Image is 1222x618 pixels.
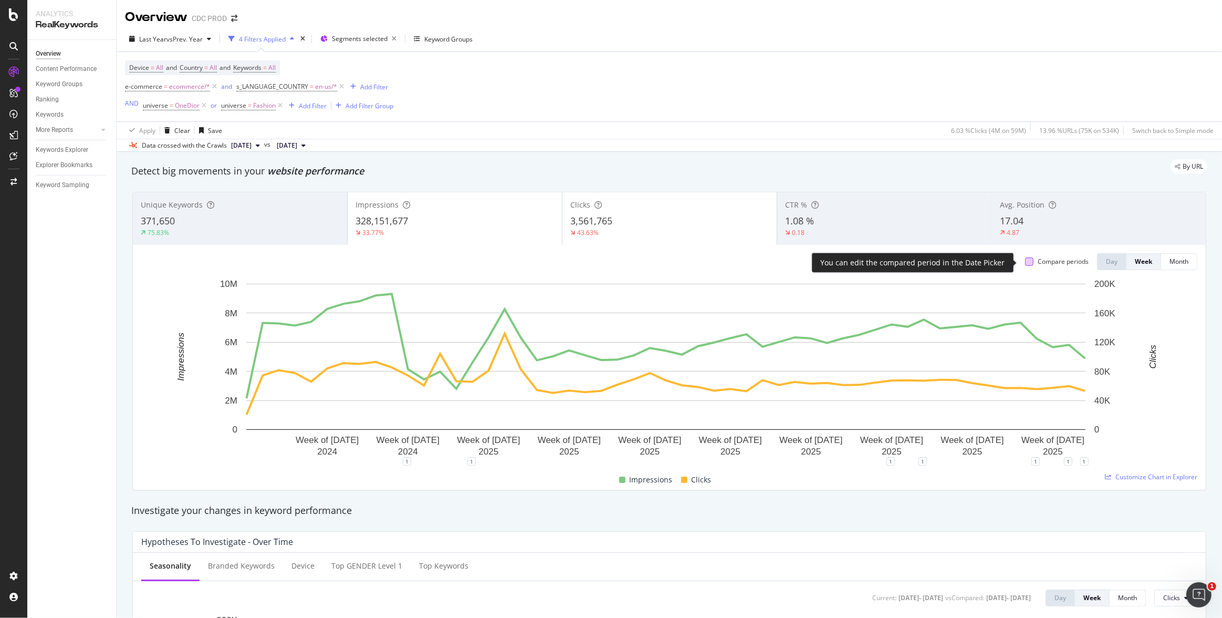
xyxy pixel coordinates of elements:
[225,308,237,318] text: 8M
[125,99,139,108] div: AND
[310,82,314,91] span: =
[36,145,109,156] a: Keywords Explorer
[175,98,200,113] span: OneDior
[317,447,337,457] text: 2024
[1054,593,1066,602] div: Day
[169,79,210,94] span: ecommerce/*
[360,83,388,91] div: Add Filter
[1021,435,1084,445] text: Week of [DATE]
[125,122,155,139] button: Apply
[36,125,73,136] div: More Reports
[1208,582,1216,591] span: 1
[1148,345,1158,369] text: Clicks
[362,228,384,237] div: 33.77%
[559,447,579,457] text: 2025
[1083,593,1101,602] div: Week
[945,593,984,602] div: vs Compared :
[1064,457,1072,466] div: 1
[176,333,186,381] text: Impressions
[164,82,168,91] span: =
[692,473,712,486] span: Clicks
[331,99,393,112] button: Add Filter Group
[263,63,267,72] span: =
[166,63,177,72] span: and
[1118,593,1137,602] div: Month
[166,35,203,44] span: vs Prev. Year
[221,101,246,110] span: universe
[125,98,139,108] button: AND
[141,279,1190,461] div: A chart.
[1128,122,1214,139] button: Switch back to Simple mode
[1126,253,1161,270] button: Week
[570,200,590,210] span: Clicks
[1000,200,1045,210] span: Avg. Position
[699,435,762,445] text: Week of [DATE]
[331,561,402,571] div: Top GENDER Level 1
[1171,159,1207,174] div: legacy label
[36,64,97,75] div: Content Performance
[1154,590,1197,606] button: Clicks
[1105,472,1197,481] a: Customize Chart in Explorer
[221,82,232,91] div: and
[860,435,923,445] text: Week of [DATE]
[419,561,468,571] div: Top Keywords
[298,34,307,44] div: times
[299,101,327,110] div: Add Filter
[204,63,208,72] span: =
[1094,425,1099,435] text: 0
[1132,126,1214,135] div: Switch back to Simple mode
[36,79,82,90] div: Keyword Groups
[248,101,252,110] span: =
[221,81,232,91] button: and
[821,257,1005,268] div: You can edit the compared period in the Date Picker
[125,30,215,47] button: Last YearvsPrev. Year
[801,447,821,457] text: 2025
[273,139,310,152] button: [DATE]
[951,126,1026,135] div: 6.03 % Clicks ( 4M on 59M )
[1075,590,1110,606] button: Week
[36,109,64,120] div: Keywords
[36,19,108,31] div: RealKeywords
[233,425,237,435] text: 0
[1039,126,1119,135] div: 13.96 % URLs ( 75K on 534K )
[1161,253,1197,270] button: Month
[1043,447,1063,457] text: 2025
[785,214,814,227] span: 1.08 %
[36,109,109,120] a: Keywords
[195,122,222,139] button: Save
[36,8,108,19] div: Analytics
[36,145,88,156] div: Keywords Explorer
[141,200,203,210] span: Unique Keywords
[131,504,1207,518] div: Investigate your changes in keyword performance
[398,447,418,457] text: 2024
[277,141,297,150] span: 2024 Sep. 3rd
[538,435,601,445] text: Week of [DATE]
[1031,457,1040,466] div: 1
[210,60,217,75] span: All
[346,101,393,110] div: Add Filter Group
[918,457,927,466] div: 1
[211,101,217,110] div: or
[180,63,203,72] span: Country
[630,473,673,486] span: Impressions
[192,13,227,24] div: CDC PROD
[332,34,388,43] span: Segments selected
[882,447,902,457] text: 2025
[1094,308,1115,318] text: 160K
[239,35,286,44] div: 4 Filters Applied
[36,94,59,105] div: Ranking
[211,100,217,110] button: or
[227,139,264,152] button: [DATE]
[377,435,440,445] text: Week of [DATE]
[315,79,337,94] span: en-us/*
[1135,257,1152,266] div: Week
[618,435,681,445] text: Week of [DATE]
[143,101,168,110] span: universe
[1106,257,1117,266] div: Day
[125,82,162,91] span: e-commerce
[291,561,315,571] div: Device
[1115,472,1197,481] span: Customize Chart in Explorer
[1094,396,1111,406] text: 40K
[346,80,388,93] button: Add Filter
[1094,337,1115,347] text: 120K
